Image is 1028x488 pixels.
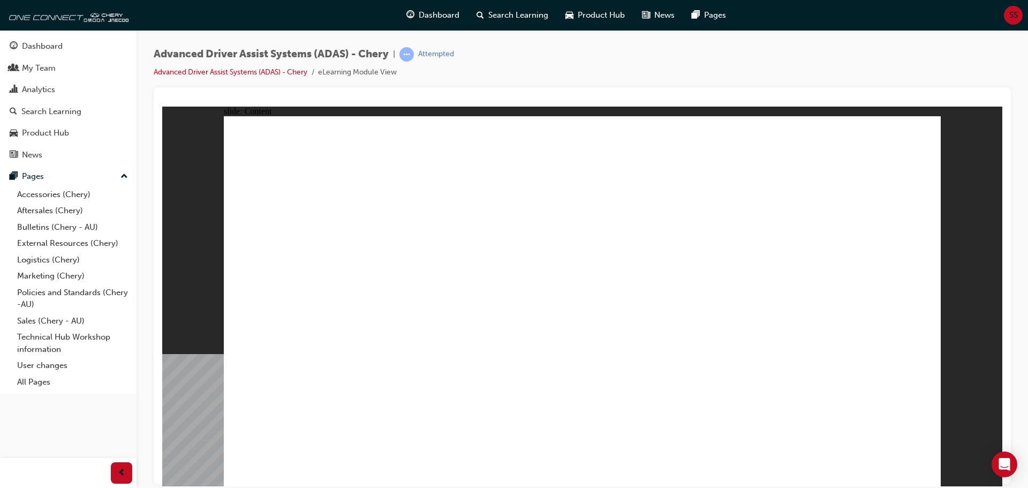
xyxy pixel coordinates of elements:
[13,313,132,329] a: Sales (Chery - AU)
[1009,9,1018,21] span: SS
[154,67,307,77] a: Advanced Driver Assist Systems (ADAS) - Chery
[13,219,132,236] a: Bulletins (Chery - AU)
[21,106,81,118] div: Search Learning
[992,452,1017,477] div: Open Intercom Messenger
[13,284,132,313] a: Policies and Standards (Chery -AU)
[22,149,42,161] div: News
[683,4,735,26] a: pages-iconPages
[419,9,459,21] span: Dashboard
[10,107,17,117] span: search-icon
[642,9,650,22] span: news-icon
[10,151,18,160] span: news-icon
[468,4,557,26] a: search-iconSearch Learning
[13,329,132,357] a: Technical Hub Workshop information
[10,42,18,51] span: guage-icon
[4,36,132,56] a: Dashboard
[4,167,132,186] button: Pages
[13,357,132,374] a: User changes
[13,202,132,219] a: Aftersales (Chery)
[633,4,683,26] a: news-iconNews
[120,170,128,184] span: up-icon
[13,235,132,252] a: External Resources (Chery)
[406,9,414,22] span: guage-icon
[10,129,18,138] span: car-icon
[1004,6,1023,25] button: SS
[4,123,132,143] a: Product Hub
[4,80,132,100] a: Analytics
[318,66,397,79] li: eLearning Module View
[393,48,395,61] span: |
[22,84,55,96] div: Analytics
[557,4,633,26] a: car-iconProduct Hub
[13,268,132,284] a: Marketing (Chery)
[13,252,132,268] a: Logistics (Chery)
[4,58,132,78] a: My Team
[398,4,468,26] a: guage-iconDashboard
[488,9,548,21] span: Search Learning
[118,467,126,480] span: prev-icon
[399,47,414,62] span: learningRecordVerb_ATTEMPT-icon
[4,102,132,122] a: Search Learning
[4,145,132,165] a: News
[565,9,573,22] span: car-icon
[22,40,63,52] div: Dashboard
[13,186,132,203] a: Accessories (Chery)
[10,172,18,182] span: pages-icon
[22,170,44,183] div: Pages
[692,9,700,22] span: pages-icon
[5,4,128,26] img: oneconnect
[10,85,18,95] span: chart-icon
[654,9,675,21] span: News
[418,49,454,59] div: Attempted
[154,48,389,61] span: Advanced Driver Assist Systems (ADAS) - Chery
[4,34,132,167] button: DashboardMy TeamAnalyticsSearch LearningProduct HubNews
[704,9,726,21] span: Pages
[22,62,56,74] div: My Team
[10,64,18,73] span: people-icon
[578,9,625,21] span: Product Hub
[477,9,484,22] span: search-icon
[22,127,69,139] div: Product Hub
[13,374,132,391] a: All Pages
